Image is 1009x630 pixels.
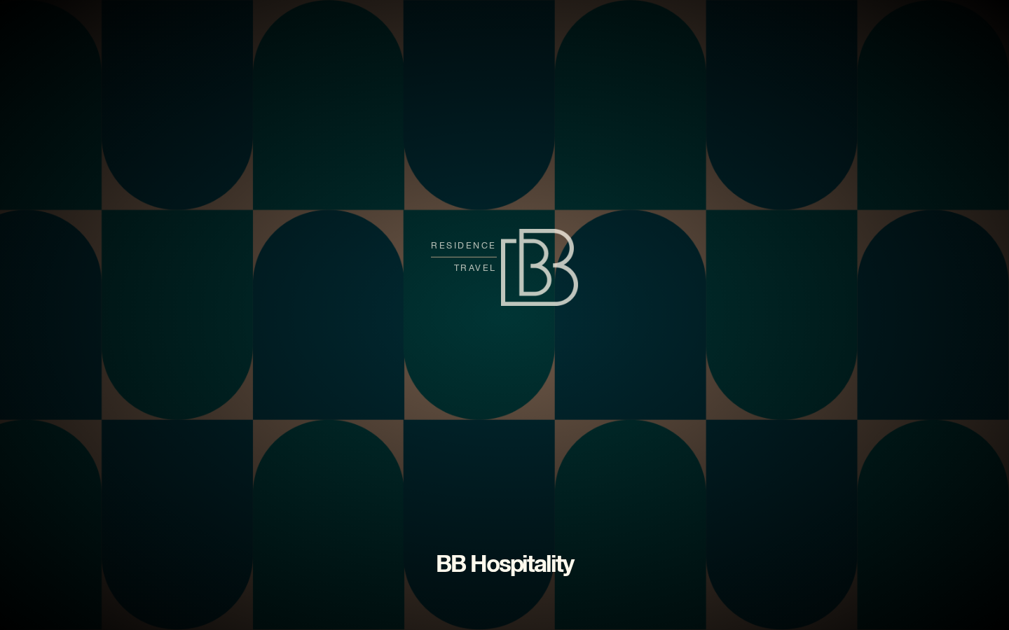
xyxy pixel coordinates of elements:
[501,229,578,306] img: logo.5dfd1eee.png
[431,234,497,256] a: residence
[431,258,497,279] a: travel
[436,546,574,581] h1: BB hospitality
